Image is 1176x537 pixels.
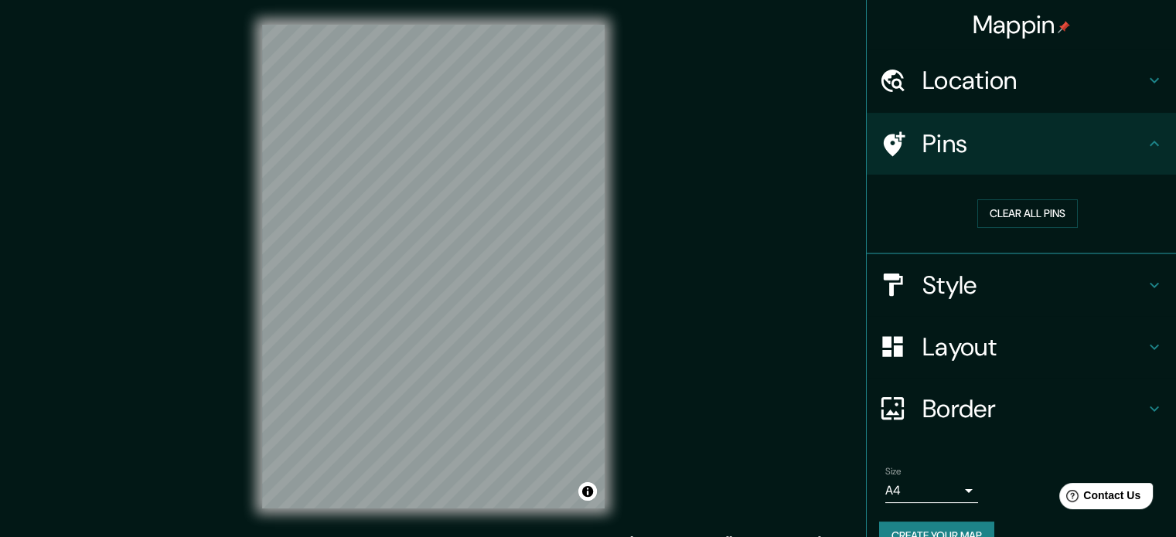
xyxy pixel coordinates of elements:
button: Toggle attribution [578,482,597,501]
h4: Location [922,65,1145,96]
div: A4 [885,478,978,503]
div: Pins [867,113,1176,175]
img: pin-icon.png [1058,21,1070,33]
div: Layout [867,316,1176,378]
label: Size [885,464,902,478]
h4: Mappin [973,9,1071,40]
div: Location [867,49,1176,111]
div: Border [867,378,1176,440]
h4: Style [922,270,1145,301]
button: Clear all pins [977,199,1078,228]
h4: Pins [922,128,1145,159]
iframe: Help widget launcher [1038,477,1159,520]
h4: Layout [922,331,1145,362]
div: Style [867,254,1176,316]
h4: Border [922,393,1145,424]
canvas: Map [262,25,605,508]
